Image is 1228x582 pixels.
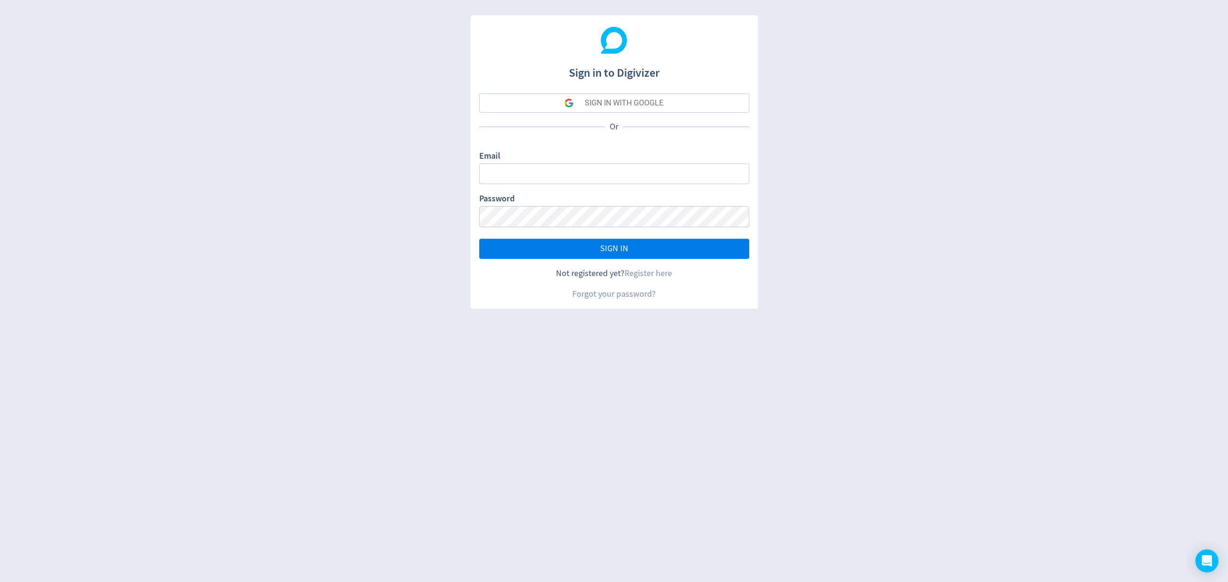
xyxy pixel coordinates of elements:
[605,121,623,133] p: Or
[572,289,656,300] a: Forgot your password?
[601,27,627,54] img: Digivizer Logo
[600,244,628,253] span: SIGN IN
[479,193,515,206] label: Password
[479,268,749,279] div: Not registered yet?
[479,150,500,163] label: Email
[585,93,663,113] div: SIGN IN WITH GOOGLE
[1195,549,1218,572] div: Open Intercom Messenger
[479,93,749,113] button: SIGN IN WITH GOOGLE
[625,268,672,279] a: Register here
[479,239,749,259] button: SIGN IN
[479,57,749,81] h1: Sign in to Digivizer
